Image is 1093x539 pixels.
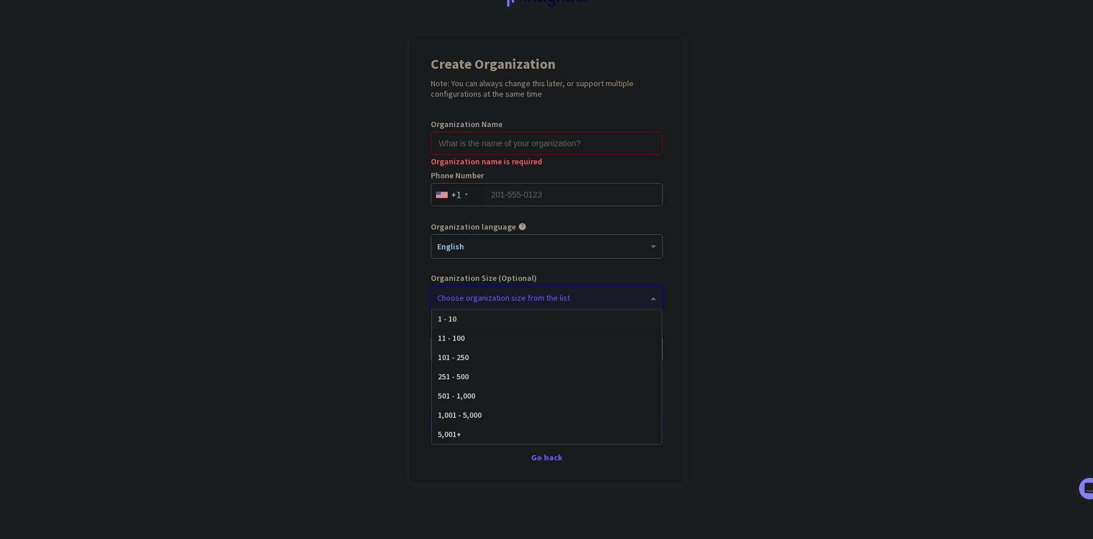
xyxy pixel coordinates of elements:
[432,309,662,444] div: Options List
[438,313,456,324] span: 1 - 10
[438,371,469,382] span: 251 - 500
[431,57,663,71] h1: Create Organization
[438,333,465,343] span: 11 - 100
[451,189,461,200] div: +1
[438,390,475,401] span: 501 - 1,000
[438,429,461,439] span: 5,001+
[431,171,663,179] label: Phone Number
[438,352,469,362] span: 101 - 250
[431,78,663,99] h2: Note: You can always change this later, or support multiple configurations at the same time
[431,120,663,128] label: Organization Name
[431,132,663,155] input: What is the name of your organization?
[431,274,663,282] label: Organization Size (Optional)
[431,453,663,462] div: Go back
[431,223,516,231] label: Organization language
[518,223,526,231] i: help
[431,411,663,432] button: Create Organization
[438,410,482,420] span: 1,001 - 5,000
[431,325,663,333] label: Organization Time Zone
[431,183,663,206] input: 201-555-0123
[431,156,542,167] span: Organization name is required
